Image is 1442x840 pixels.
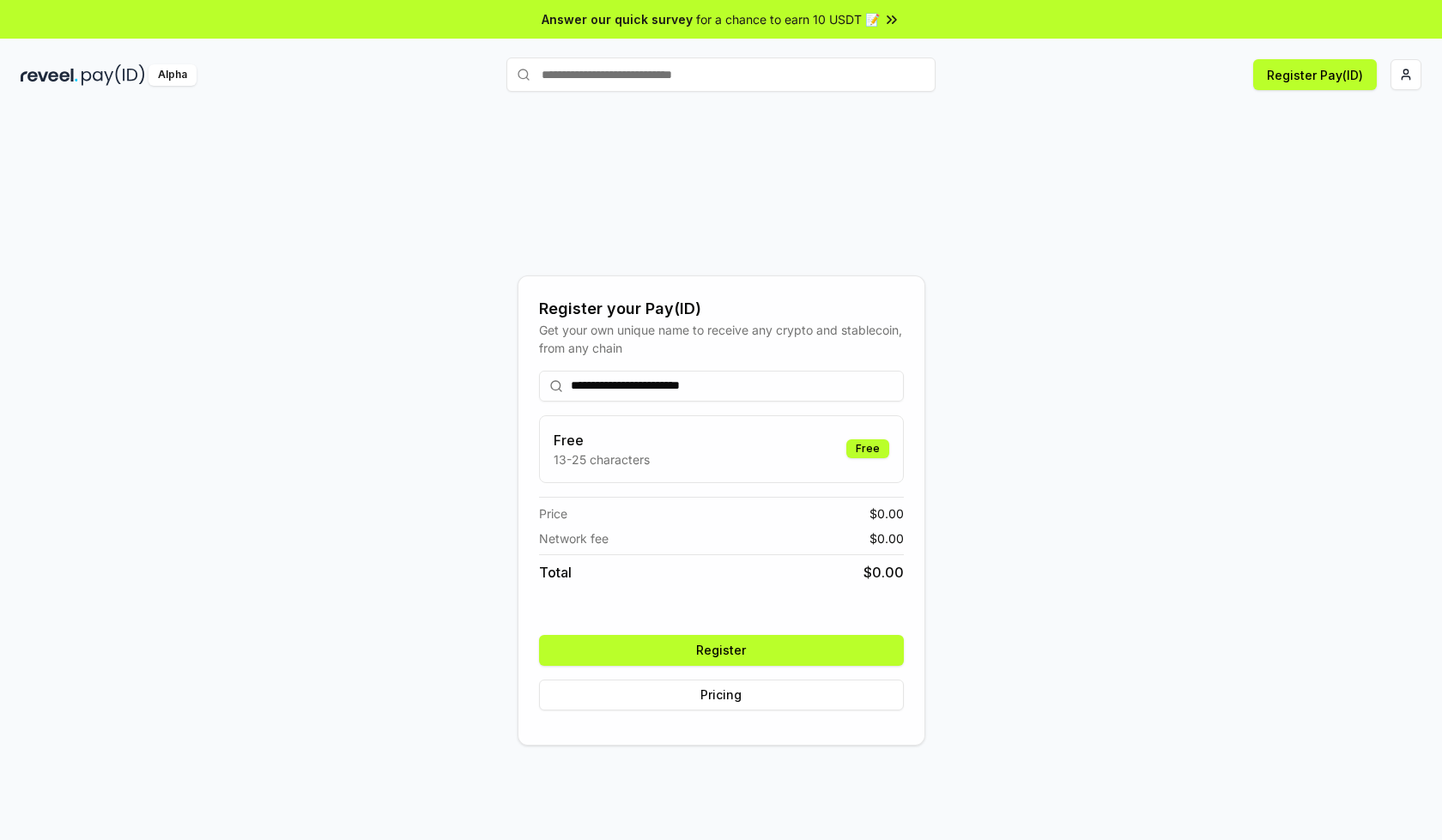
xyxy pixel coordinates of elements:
div: Free [846,439,889,458]
span: $ 0.00 [863,562,904,583]
span: Answer our quick survey [542,10,693,28]
h3: Free [554,430,650,450]
img: pay_id [82,64,145,86]
span: Network fee [539,529,609,547]
div: Register your Pay(ID) [539,297,904,321]
span: $ 0.00 [869,505,904,523]
span: $ 0.00 [869,529,904,547]
span: Price [539,505,567,523]
div: Alpha [148,64,197,86]
button: Register [539,635,904,666]
img: reveel_dark [21,64,78,86]
p: 13-25 characters [554,450,650,468]
button: Pricing [539,680,904,710]
span: for a chance to earn 10 USDT 📝 [696,10,880,28]
button: Register Pay(ID) [1253,59,1377,90]
div: Get your own unique name to receive any crypto and stablecoin, from any chain [539,321,904,357]
span: Total [539,562,572,583]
